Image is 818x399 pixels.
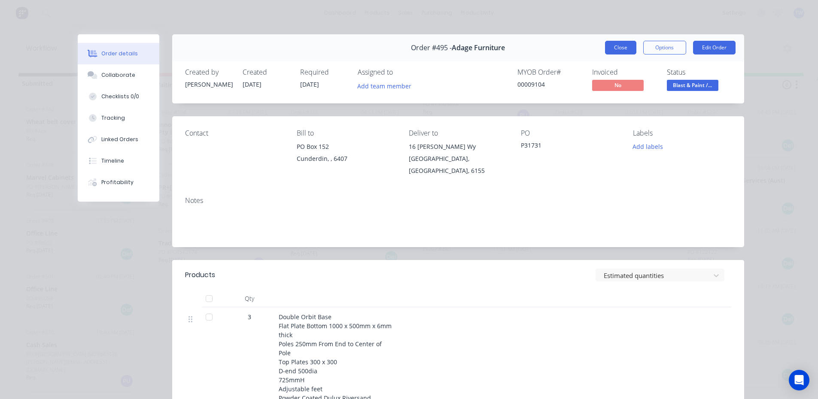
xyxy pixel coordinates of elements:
[517,80,582,89] div: 00009104
[101,114,125,122] div: Tracking
[101,136,138,143] div: Linked Orders
[297,141,395,168] div: PO Box 152Cunderdin, , 6407
[101,93,139,100] div: Checklists 0/0
[185,68,232,76] div: Created by
[643,41,686,54] button: Options
[78,150,159,172] button: Timeline
[517,68,582,76] div: MYOB Order #
[300,80,319,88] span: [DATE]
[78,86,159,107] button: Checklists 0/0
[789,370,809,390] div: Open Intercom Messenger
[521,141,619,153] div: P31731
[101,178,134,186] div: Profitability
[409,153,507,177] div: [GEOGRAPHIC_DATA], [GEOGRAPHIC_DATA], 6155
[78,43,159,64] button: Order details
[409,129,507,137] div: Deliver to
[243,68,290,76] div: Created
[297,129,395,137] div: Bill to
[452,44,505,52] span: Adage Furniture
[358,68,444,76] div: Assigned to
[78,172,159,193] button: Profitability
[521,129,619,137] div: PO
[101,157,124,165] div: Timeline
[633,129,731,137] div: Labels
[411,44,452,52] span: Order #495 -
[667,80,718,91] span: Blast & Paint /...
[78,64,159,86] button: Collaborate
[358,80,416,91] button: Add team member
[185,80,232,89] div: [PERSON_NAME]
[667,80,718,93] button: Blast & Paint /...
[243,80,262,88] span: [DATE]
[185,196,731,205] div: Notes
[101,50,138,57] div: Order details
[78,129,159,150] button: Linked Orders
[628,141,668,152] button: Add labels
[185,270,215,280] div: Products
[592,80,644,91] span: No
[248,312,251,321] span: 3
[297,141,395,153] div: PO Box 152
[300,68,347,76] div: Required
[185,129,283,137] div: Contact
[297,153,395,165] div: Cunderdin, , 6407
[592,68,657,76] div: Invoiced
[353,80,416,91] button: Add team member
[667,68,731,76] div: Status
[78,107,159,129] button: Tracking
[409,141,507,177] div: 16 [PERSON_NAME] Wy[GEOGRAPHIC_DATA], [GEOGRAPHIC_DATA], 6155
[605,41,636,54] button: Close
[224,290,275,307] div: Qty
[693,41,736,54] button: Edit Order
[409,141,507,153] div: 16 [PERSON_NAME] Wy
[101,71,135,79] div: Collaborate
